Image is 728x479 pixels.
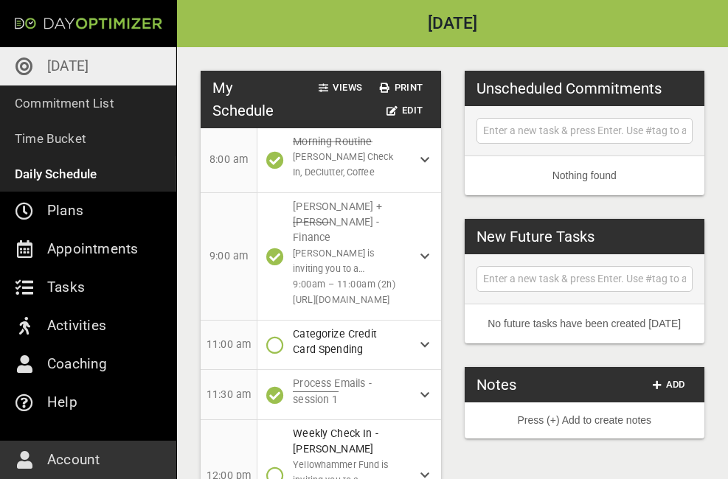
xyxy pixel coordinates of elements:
p: [DATE] [47,55,89,78]
p: Account [47,448,100,472]
p: Activities [47,314,106,338]
p: 11:30 am [207,387,251,402]
button: Add [645,374,693,396]
span: 9:00am – 11:00am (2h) [293,277,408,293]
h2: [DATE] [177,15,728,32]
span: Morning Routine [293,136,372,147]
span: [PERSON_NAME] + [PERSON_NAME] - Finance [293,200,382,244]
div: Process Emails - session 1 [257,370,440,419]
div: Categorize Credit Card Spending [257,321,440,370]
span: Weekly Check In - [PERSON_NAME] [293,427,378,455]
h3: New Future Tasks [476,225,594,248]
p: Appointments [47,237,138,261]
button: Edit [381,99,429,122]
h3: My Schedule [212,77,285,122]
img: Day Optimizer [15,18,162,29]
p: Help [47,391,77,414]
p: 11:00 am [207,337,251,352]
p: 9:00 am [209,248,248,264]
button: Print [374,77,429,99]
input: Enter a new task & press Enter. Use #tag to add tags. [480,122,690,140]
p: Commitment List [15,93,114,113]
span: Add [651,377,687,394]
span: Edit [386,102,423,119]
p: Time Bucket [15,128,86,149]
input: Enter a new task & press Enter. Use #tag to add tags. [480,270,690,288]
div: Morning Routine[PERSON_NAME] Check In, DeClutter, Coffee [257,128,440,192]
span: [URL][DOMAIN_NAME] [293,293,408,308]
div: [PERSON_NAME] + [PERSON_NAME] - Finance[PERSON_NAME] is inviting you to a scheduled Zoom meeting.... [257,193,440,320]
span: Print [380,80,423,97]
p: Tasks [47,276,85,299]
span: Categorize Credit Card Spending [293,328,377,355]
li: No future tasks have been created [DATE] [465,304,705,343]
p: 8:00 am [209,152,248,167]
p: Coaching [47,352,108,376]
p: Press (+) Add to create notes [476,413,693,428]
span: Views [319,80,362,97]
span: [PERSON_NAME] Check In, DeClutter, Coffee [293,151,393,178]
h3: Unscheduled Commitments [476,77,662,99]
span: [PERSON_NAME] is inviting you to a scheduled Zoom meeting. Join Zoom Meeting [293,248,377,321]
button: Views [313,77,368,99]
p: Plans [47,199,83,223]
li: Nothing found [465,156,705,195]
p: Daily Schedule [15,164,97,184]
span: Process Emails - session 1 [293,377,371,405]
h3: Notes [476,374,516,396]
